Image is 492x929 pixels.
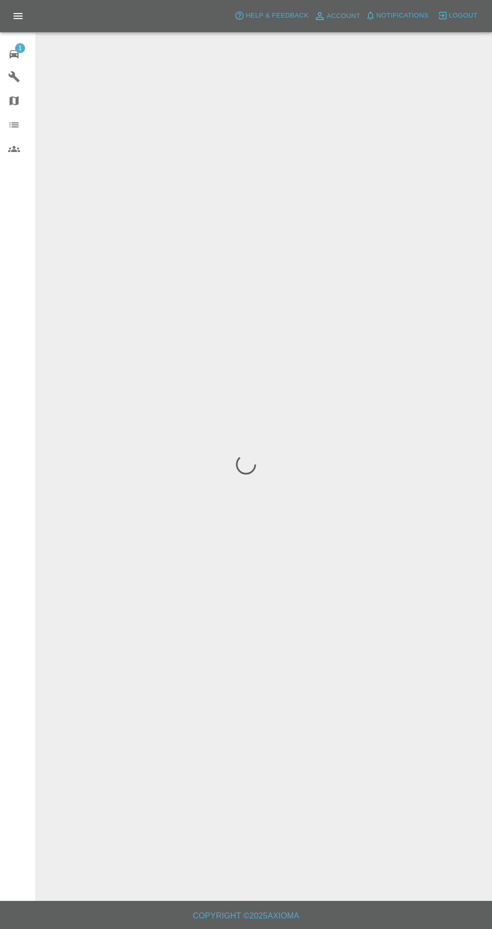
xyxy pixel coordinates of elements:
[377,10,429,22] span: Notifications
[311,8,363,24] a: Account
[8,909,484,923] h6: Copyright © 2025 Axioma
[245,10,308,22] span: Help & Feedback
[15,43,25,53] span: 1
[6,4,30,28] button: Open drawer
[363,8,431,24] button: Notifications
[449,10,477,22] span: Logout
[435,8,480,24] button: Logout
[327,11,360,22] span: Account
[232,8,311,24] button: Help & Feedback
